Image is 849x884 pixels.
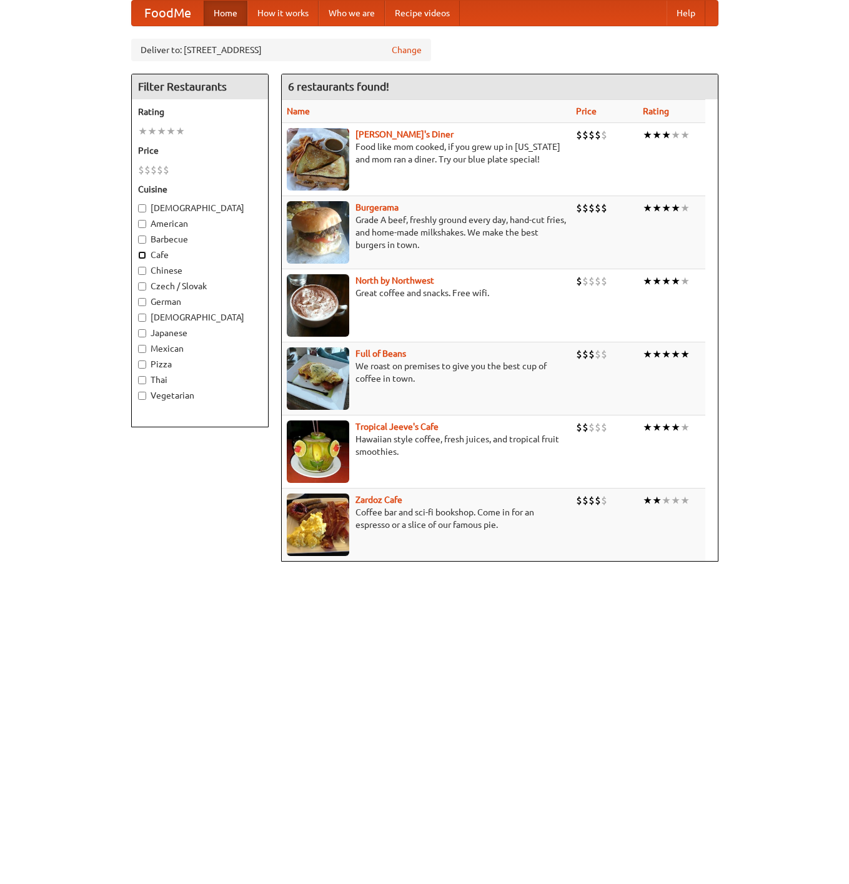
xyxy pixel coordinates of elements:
[138,280,262,292] label: Czech / Slovak
[287,106,310,116] a: Name
[147,124,157,138] li: ★
[595,420,601,434] li: $
[662,201,671,215] li: ★
[287,420,349,483] img: jeeves.jpg
[138,106,262,118] h5: Rating
[138,314,146,322] input: [DEMOGRAPHIC_DATA]
[355,202,399,212] a: Burgerama
[287,274,349,337] img: north.jpg
[287,201,349,264] img: burgerama.jpg
[287,214,566,251] p: Grade A beef, freshly ground every day, hand-cut fries, and home-made milkshakes. We make the bes...
[595,274,601,288] li: $
[287,287,566,299] p: Great coffee and snacks. Free wifi.
[576,274,582,288] li: $
[287,360,566,385] p: We roast on premises to give you the best cup of coffee in town.
[643,128,652,142] li: ★
[138,163,144,177] li: $
[671,201,680,215] li: ★
[131,39,431,61] div: Deliver to: [STREET_ADDRESS]
[138,282,146,291] input: Czech / Slovak
[680,494,690,507] li: ★
[355,349,406,359] b: Full of Beans
[138,264,262,277] label: Chinese
[138,251,146,259] input: Cafe
[151,163,157,177] li: $
[138,236,146,244] input: Barbecue
[601,274,607,288] li: $
[138,144,262,157] h5: Price
[138,249,262,261] label: Cafe
[643,347,652,361] li: ★
[247,1,319,26] a: How it works
[287,433,566,458] p: Hawaiian style coffee, fresh juices, and tropical fruit smoothies.
[680,128,690,142] li: ★
[176,124,185,138] li: ★
[601,420,607,434] li: $
[595,128,601,142] li: $
[680,201,690,215] li: ★
[588,347,595,361] li: $
[138,220,146,228] input: American
[667,1,705,26] a: Help
[138,329,146,337] input: Japanese
[588,274,595,288] li: $
[582,201,588,215] li: $
[662,347,671,361] li: ★
[132,74,268,99] h4: Filter Restaurants
[355,276,434,286] a: North by Northwest
[138,358,262,370] label: Pizza
[138,345,146,353] input: Mexican
[576,420,582,434] li: $
[576,347,582,361] li: $
[576,128,582,142] li: $
[138,298,146,306] input: German
[138,295,262,308] label: German
[582,420,588,434] li: $
[287,506,566,531] p: Coffee bar and sci-fi bookshop. Come in for an espresso or a slice of our famous pie.
[355,495,402,505] a: Zardoz Cafe
[576,494,582,507] li: $
[138,202,262,214] label: [DEMOGRAPHIC_DATA]
[643,494,652,507] li: ★
[204,1,247,26] a: Home
[680,420,690,434] li: ★
[582,274,588,288] li: $
[576,106,597,116] a: Price
[319,1,385,26] a: Who we are
[601,128,607,142] li: $
[157,163,163,177] li: $
[671,128,680,142] li: ★
[601,494,607,507] li: $
[588,420,595,434] li: $
[138,124,147,138] li: ★
[287,141,566,166] p: Food like mom cooked, if you grew up in [US_STATE] and mom ran a diner. Try our blue plate special!
[576,201,582,215] li: $
[138,342,262,355] label: Mexican
[643,106,669,116] a: Rating
[662,494,671,507] li: ★
[643,274,652,288] li: ★
[671,347,680,361] li: ★
[138,376,146,384] input: Thai
[662,420,671,434] li: ★
[157,124,166,138] li: ★
[643,420,652,434] li: ★
[287,128,349,191] img: sallys.jpg
[138,311,262,324] label: [DEMOGRAPHIC_DATA]
[601,201,607,215] li: $
[138,267,146,275] input: Chinese
[138,392,146,400] input: Vegetarian
[671,274,680,288] li: ★
[288,81,389,92] ng-pluralize: 6 restaurants found!
[355,129,454,139] a: [PERSON_NAME]'s Diner
[138,233,262,246] label: Barbecue
[392,44,422,56] a: Change
[588,494,595,507] li: $
[662,274,671,288] li: ★
[652,347,662,361] li: ★
[166,124,176,138] li: ★
[138,374,262,386] label: Thai
[138,389,262,402] label: Vegetarian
